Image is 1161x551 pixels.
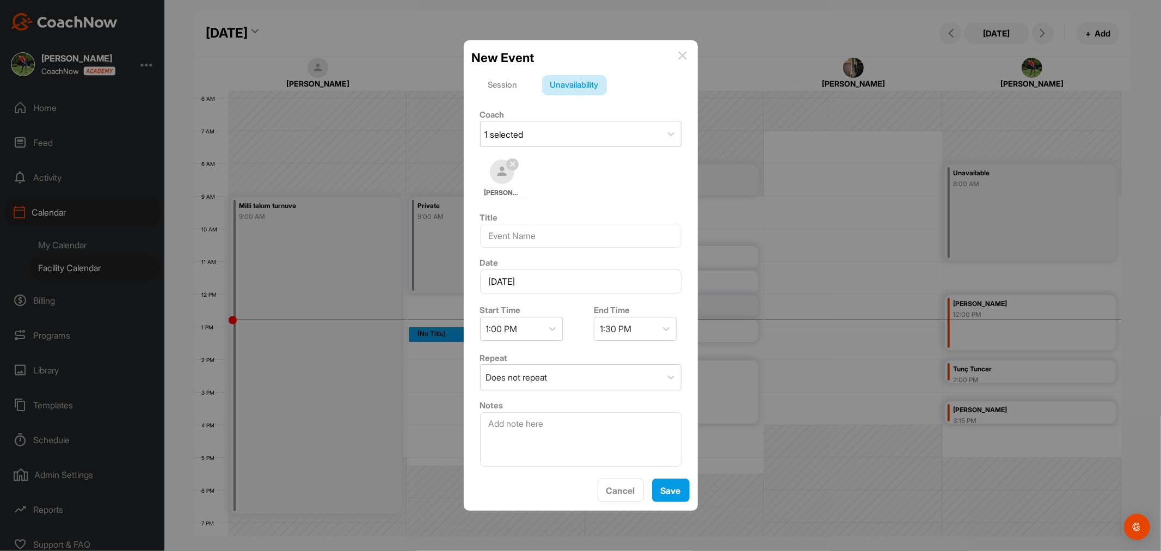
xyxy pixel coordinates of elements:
[480,224,681,248] input: Event Name
[486,322,518,335] div: 1:00 PM
[480,258,499,268] label: Date
[652,479,690,502] button: Save
[480,75,526,96] div: Session
[598,479,644,502] button: Cancel
[480,353,508,363] label: Repeat
[480,270,681,293] input: Select Date
[485,128,524,141] div: 1 selected
[678,51,687,60] img: info
[490,160,514,184] img: square_default-ef6cabf814de5a2bf16c804365e32c732080f9872bdf737d349900a9daf73cf9.png
[486,371,548,384] div: Does not repeat
[480,212,498,223] label: Title
[542,75,607,96] div: Unavailability
[480,400,503,411] label: Notes
[594,305,630,315] label: End Time
[480,305,521,315] label: Start Time
[600,322,631,335] div: 1:30 PM
[472,48,535,67] h2: New Event
[484,188,521,198] span: [PERSON_NAME]
[480,109,505,120] label: Coach
[1124,514,1150,540] div: Open Intercom Messenger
